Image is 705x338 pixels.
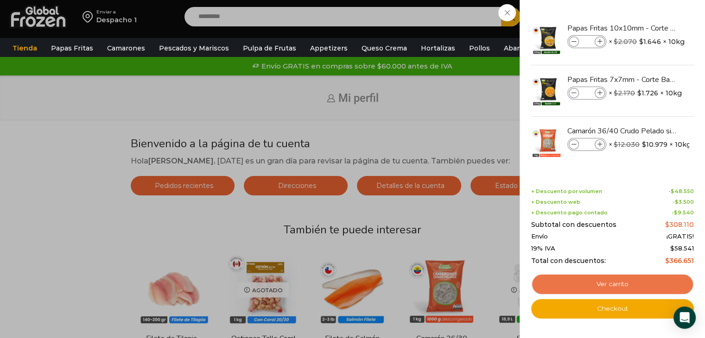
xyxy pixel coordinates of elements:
bdi: 3.500 [675,199,694,205]
a: Pulpa de Frutas [238,39,301,57]
a: Pescados y Mariscos [154,39,234,57]
span: + Descuento por volumen [531,188,602,194]
a: Papas Fritas 7x7mm - Corte Bastón - Caja 10 kg [567,75,678,85]
span: × × 10kg [609,35,685,48]
bdi: 10.979 [642,140,667,149]
a: Tienda [8,39,42,57]
a: Papas Fritas [46,39,98,57]
span: $ [614,89,618,97]
div: Open Intercom Messenger [673,307,696,329]
span: $ [665,220,669,229]
span: Envío [531,233,548,240]
a: Pollos [464,39,495,57]
input: Product quantity [580,37,594,47]
a: Queso Crema [357,39,412,57]
span: 19% IVA [531,245,555,252]
span: $ [614,140,618,149]
a: Papas Fritas 10x10mm - Corte Bastón - Caja 10 kg [567,23,678,33]
span: $ [639,37,643,46]
a: Ver carrito [531,274,694,295]
span: + Descuento pago contado [531,210,608,216]
bdi: 1.646 [639,37,661,46]
span: 58.541 [670,244,694,252]
span: - [668,188,694,194]
span: Total con descuentos: [531,257,606,265]
span: - [672,210,694,216]
span: $ [670,244,674,252]
span: $ [671,188,674,194]
bdi: 2.070 [614,38,637,46]
a: Camarón 36/40 Crudo Pelado sin Vena - Super Prime - Caja 10 kg [567,126,678,136]
span: × × 10kg [609,138,691,151]
a: Camarones [102,39,150,57]
span: $ [674,209,678,216]
a: Appetizers [305,39,352,57]
bdi: 9.540 [674,209,694,216]
span: $ [642,140,646,149]
span: $ [665,257,669,265]
bdi: 48.550 [671,188,694,194]
span: - [673,199,694,205]
bdi: 2.170 [614,89,635,97]
bdi: 1.726 [637,88,658,98]
bdi: 366.651 [665,257,694,265]
span: ¡GRATIS! [667,233,694,240]
a: Hortalizas [416,39,460,57]
span: Subtotal con descuentos [531,221,616,229]
input: Product quantity [580,88,594,98]
a: Abarrotes [499,39,542,57]
bdi: 12.030 [614,140,640,149]
span: × × 10kg [609,87,682,100]
span: $ [614,38,618,46]
bdi: 308.110 [665,220,694,229]
span: $ [675,199,679,205]
input: Product quantity [580,139,594,150]
a: Checkout [531,299,694,319]
span: + Descuento web [531,199,580,205]
span: $ [637,88,641,98]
